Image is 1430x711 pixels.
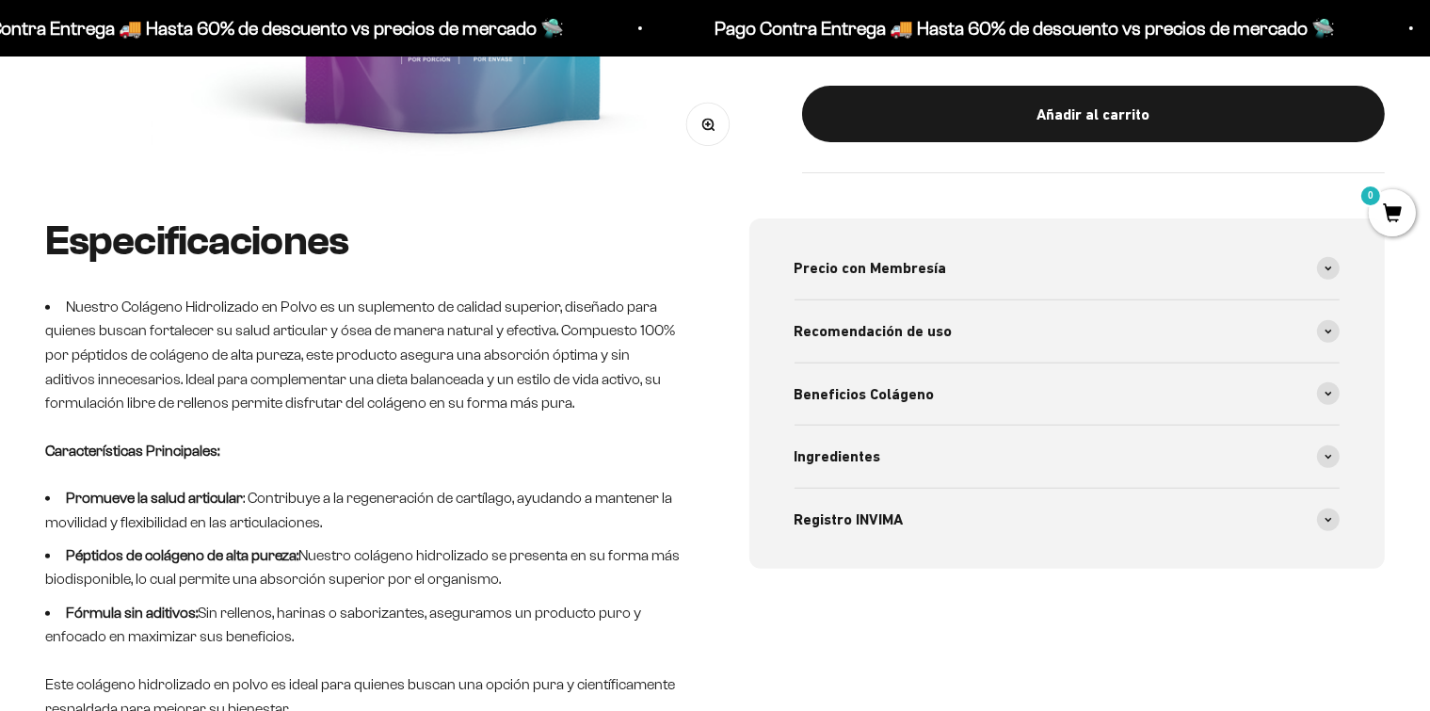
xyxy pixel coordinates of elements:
[802,86,1385,142] button: Añadir al carrito
[795,382,935,407] span: Beneficios Colágeno
[795,444,881,469] span: Ingredientes
[1359,185,1382,207] mark: 0
[795,426,1341,488] summary: Ingredientes
[795,237,1341,299] summary: Precio con Membresía
[66,490,243,506] strong: Promueve la salud articular
[795,508,904,532] span: Registro INVIMA
[795,300,1341,363] summary: Recomendación de uso
[795,489,1341,551] summary: Registro INVIMA
[713,13,1333,43] p: Pago Contra Entrega 🚚 Hasta 60% de descuento vs precios de mercado 🛸
[45,218,682,264] h2: Especificaciones
[66,547,298,563] strong: Péptidos de colágeno de alta pureza:
[1369,204,1416,225] a: 0
[45,543,682,591] li: Nuestro colágeno hidrolizado se presenta en su forma más biodisponible, lo cual permite una absor...
[45,486,682,534] li: : Contribuye a la regeneración de cartílago, ayudando a mantener la movilidad y flexibilidad en l...
[45,295,682,463] li: Nuestro Colágeno Hidrolizado en Polvo es un suplemento de calidad superior, diseñado para quienes...
[45,443,219,459] strong: Características Principales:
[795,256,947,281] span: Precio con Membresía
[795,319,953,344] span: Recomendación de uso
[795,364,1341,426] summary: Beneficios Colágeno
[66,605,198,621] strong: Fórmula sin aditivos:
[840,103,1347,127] div: Añadir al carrito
